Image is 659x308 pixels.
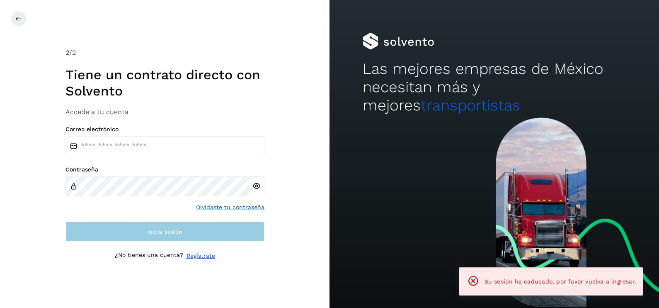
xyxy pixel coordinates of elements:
[65,48,264,58] div: /2
[196,203,264,212] a: Olvidaste tu contraseña
[65,108,264,116] h3: Accede a tu cuenta
[65,126,264,133] label: Correo electrónico
[65,67,264,99] h1: Tiene un contrato directo con Solvento
[65,166,264,173] label: Contraseña
[115,252,183,260] p: ¿No tienes una cuenta?
[65,222,264,242] button: Inicia sesión
[147,229,182,235] span: Inicia sesión
[363,60,626,115] h2: Las mejores empresas de México necesitan más y mejores
[421,96,520,114] span: transportistas
[485,278,636,285] span: Su sesión ha caducado, por favor vuelva a ingresar.
[187,252,215,260] a: Regístrate
[65,49,69,56] span: 2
